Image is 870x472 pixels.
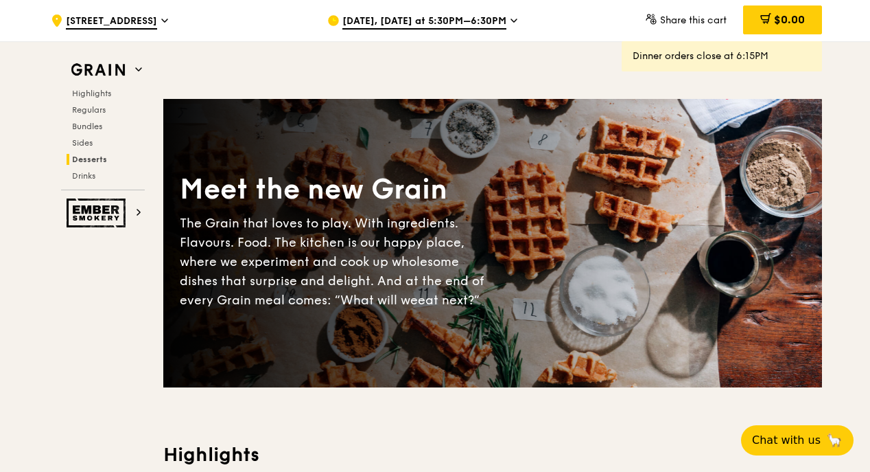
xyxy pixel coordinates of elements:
[163,442,822,467] h3: Highlights
[660,14,727,26] span: Share this cart
[774,13,805,26] span: $0.00
[342,14,506,30] span: [DATE], [DATE] at 5:30PM–6:30PM
[180,214,493,310] div: The Grain that loves to play. With ingredients. Flavours. Food. The kitchen is our happy place, w...
[66,14,157,30] span: [STREET_ADDRESS]
[418,293,480,308] span: eat next?”
[72,122,102,131] span: Bundles
[72,155,107,164] span: Desserts
[826,432,843,449] span: 🦙
[752,432,821,449] span: Chat with us
[67,58,130,82] img: Grain web logo
[72,105,106,115] span: Regulars
[72,171,95,181] span: Drinks
[72,89,111,98] span: Highlights
[741,425,854,456] button: Chat with us🦙
[180,171,493,208] div: Meet the new Grain
[72,138,93,148] span: Sides
[633,49,811,63] div: Dinner orders close at 6:15PM
[67,199,130,227] img: Ember Smokery web logo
